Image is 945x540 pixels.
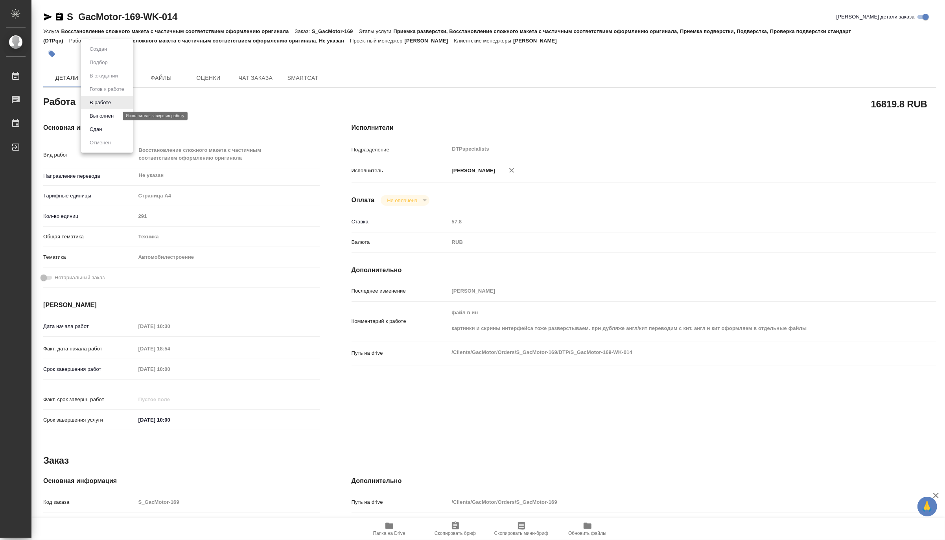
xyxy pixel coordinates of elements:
[87,112,116,120] button: Выполнен
[87,45,109,53] button: Создан
[87,58,110,67] button: Подбор
[87,98,113,107] button: В работе
[87,125,104,134] button: Сдан
[87,138,113,147] button: Отменен
[87,85,127,94] button: Готов к работе
[87,72,120,80] button: В ожидании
